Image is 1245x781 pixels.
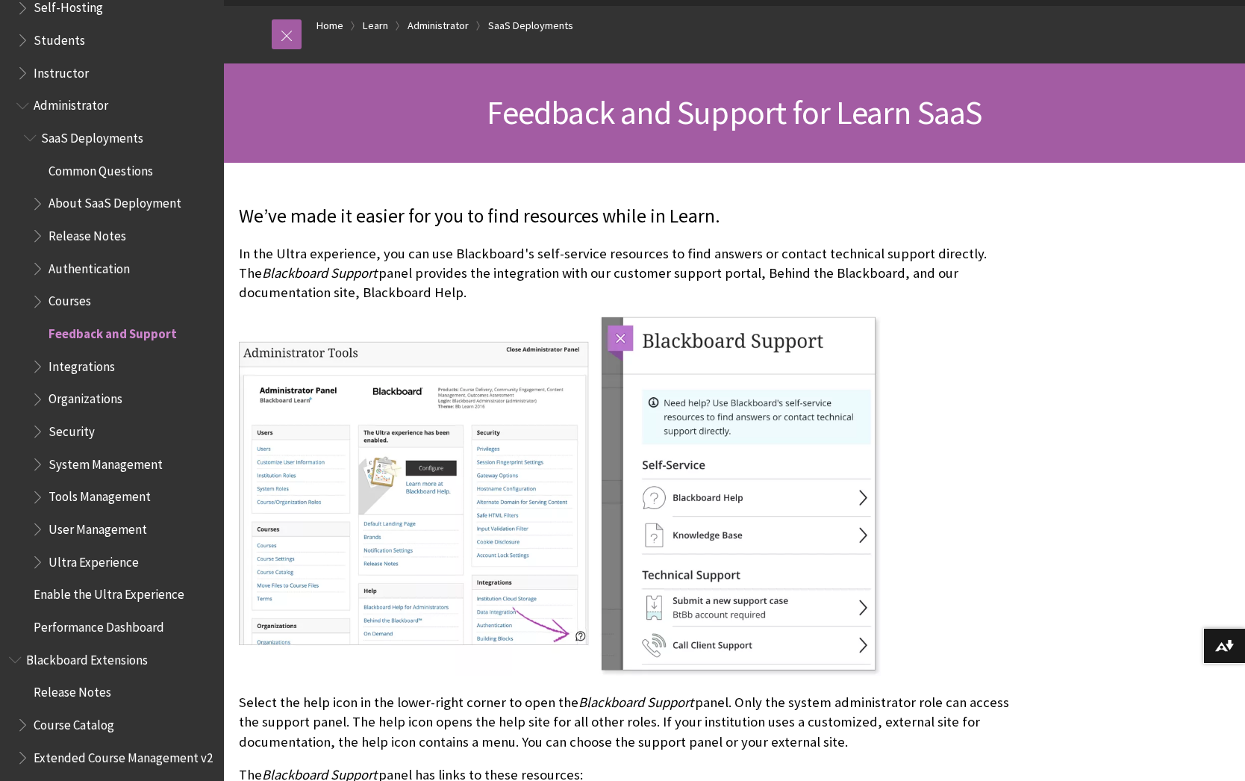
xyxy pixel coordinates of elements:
[34,28,85,48] span: Students
[49,452,163,472] span: System Management
[34,679,111,700] span: Release Notes
[26,647,148,668] span: Blackboard Extensions
[49,485,151,505] span: Tools Management
[49,289,91,309] span: Courses
[49,419,95,439] span: Security
[262,264,377,281] span: Blackboard Support
[49,256,130,276] span: Authentication
[239,203,1009,230] p: We’ve made it easier for you to find resources while in Learn.
[49,191,181,211] span: About SaaS Deployment
[34,93,108,113] span: Administrator
[34,745,213,765] span: Extended Course Management v2
[578,694,693,711] span: Blackboard Support
[49,158,153,178] span: Common Questions
[49,550,139,570] span: Ultra Experience
[316,16,343,35] a: Home
[408,16,469,35] a: Administrator
[34,582,184,603] span: Enable the Ultra Experience
[49,223,126,243] span: Release Notes
[49,321,177,341] span: Feedback and Support
[34,60,89,81] span: Instructor
[49,387,122,407] span: Organizations
[239,693,1009,752] p: Select the help icon in the lower-right corner to open the panel. Only the system administrator r...
[34,712,114,732] span: Course Catalog
[49,517,147,537] span: User Management
[34,614,164,635] span: Performance Dashboard
[41,125,143,146] span: SaaS Deployments
[488,16,573,35] a: SaaS Deployments
[363,16,388,35] a: Learn
[49,354,115,374] span: Integrations
[239,244,1009,303] p: In the Ultra experience, you can use Blackboard's self-service resources to find answers or conta...
[487,92,982,133] span: Feedback and Support for Learn SaaS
